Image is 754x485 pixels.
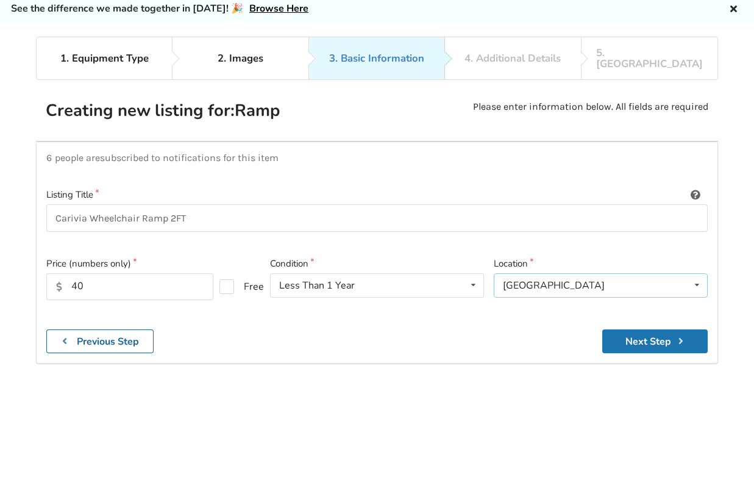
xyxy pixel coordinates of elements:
button: Next Step [602,329,708,353]
label: Price (numbers only) [46,257,260,271]
label: Free [219,279,254,294]
p: Please enter information below. All fields are required [473,100,708,131]
p: 6 people are subscribed to notifications for this item [46,152,708,163]
b: Previous Step [77,335,139,348]
div: [GEOGRAPHIC_DATA] [503,281,605,290]
button: Previous Step [46,329,154,353]
h5: See the difference we made together in [DATE]! 🎉 [11,2,308,15]
div: 3. Basic Information [329,53,424,64]
div: 2. Images [218,53,263,64]
label: Listing Title [46,188,708,202]
h2: Creating new listing for: Ramp [46,100,375,121]
label: Location [494,257,708,271]
a: Browse Here [249,2,308,15]
label: Condition [270,257,484,271]
div: Less Than 1 Year [279,281,355,290]
div: 1. Equipment Type [60,53,149,64]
